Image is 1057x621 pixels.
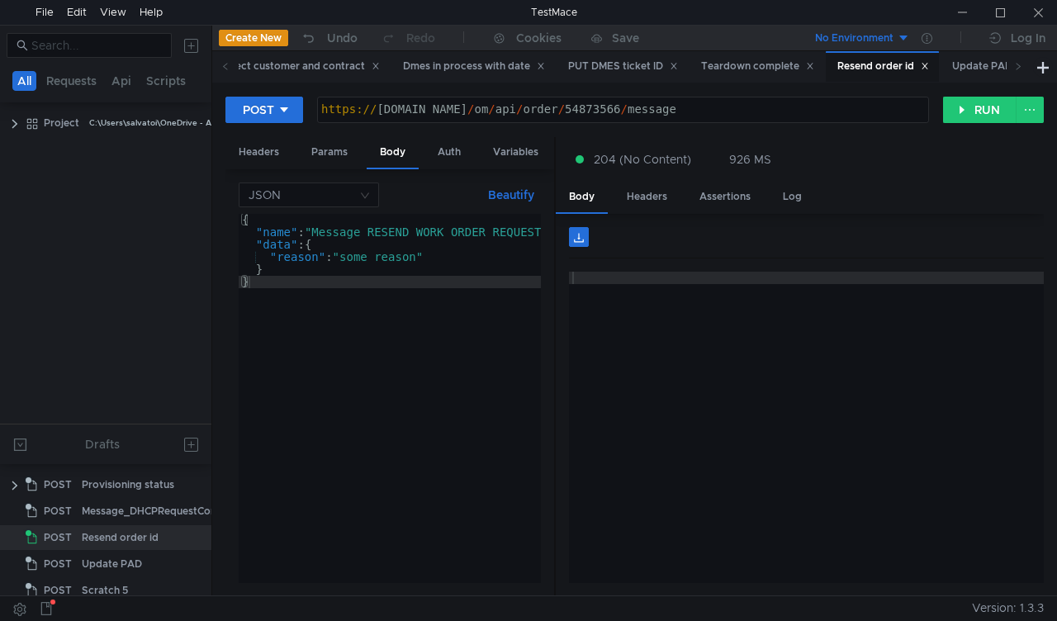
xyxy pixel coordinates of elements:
[943,97,1017,123] button: RUN
[44,578,72,603] span: POST
[614,182,680,212] div: Headers
[327,28,358,48] div: Undo
[107,71,136,91] button: Api
[369,26,447,50] button: Redo
[516,28,562,48] div: Cookies
[82,499,251,524] div: Message_DHCPRequestCompleted
[594,150,691,168] span: 204 (No Content)
[367,137,419,169] div: Body
[1011,28,1045,48] div: Log In
[770,182,815,212] div: Log
[225,137,292,168] div: Headers
[481,185,541,205] button: Beautify
[952,58,1027,75] div: Update PAD
[12,71,36,91] button: All
[82,472,174,497] div: Provisioning status
[243,101,274,119] div: POST
[686,182,764,212] div: Assertions
[44,552,72,576] span: POST
[82,578,128,603] div: Scratch 5
[41,71,102,91] button: Requests
[729,152,771,167] div: 926 MS
[44,111,79,135] div: Project
[815,31,893,46] div: No Environment
[406,28,435,48] div: Redo
[44,499,72,524] span: POST
[556,182,608,214] div: Body
[288,26,369,50] button: Undo
[424,137,474,168] div: Auth
[89,111,424,135] div: C:\Users\salvatoi\OneDrive - AMDOCS\Backup Folders\Documents\testmace\Project
[837,58,929,75] div: Resend order id
[568,58,678,75] div: PUT DMES ticket ID
[298,137,361,168] div: Params
[44,525,72,550] span: POST
[122,58,380,75] div: Void order and disconnect customer and contract
[82,525,159,550] div: Resend order id
[82,552,142,576] div: Update PAD
[403,58,545,75] div: Dmes in process with date
[795,25,910,51] button: No Environment
[480,137,552,168] div: Variables
[85,434,120,454] div: Drafts
[612,32,639,44] div: Save
[701,58,814,75] div: Teardown complete
[225,97,303,123] button: POST
[219,30,288,46] button: Create New
[31,36,162,55] input: Search...
[141,71,191,91] button: Scripts
[972,596,1044,620] span: Version: 1.3.3
[44,472,72,497] span: POST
